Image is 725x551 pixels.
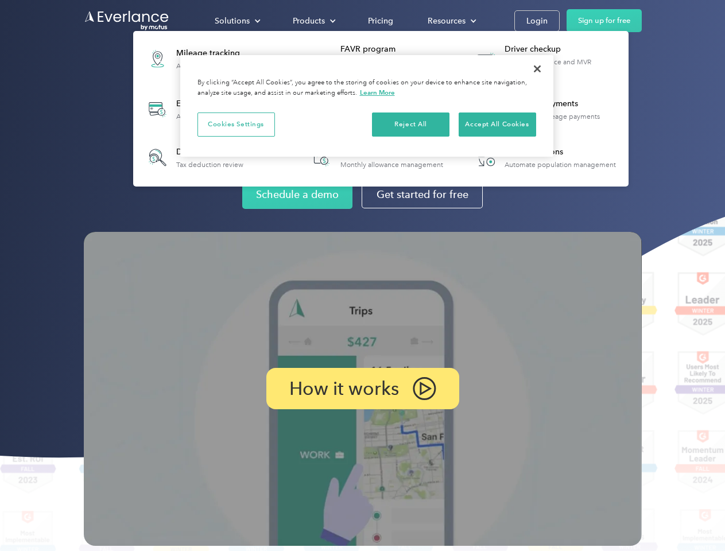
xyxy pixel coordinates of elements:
button: Reject All [372,112,449,137]
a: More information about your privacy, opens in a new tab [360,88,395,96]
button: Close [525,56,550,82]
div: Solutions [215,14,250,28]
p: How it works [289,382,399,395]
div: Deduction finder [176,146,243,158]
div: Driver checkup [505,44,622,55]
div: Pricing [368,14,393,28]
div: Cookie banner [180,55,553,157]
a: Go to homepage [84,10,170,32]
div: Mileage tracking [176,48,251,59]
div: Privacy [180,55,553,157]
input: Submit [84,68,142,92]
div: Login [526,14,548,28]
div: Monthly allowance management [340,161,443,169]
div: FAVR program [340,44,458,55]
nav: Products [133,31,629,187]
a: Login [514,10,560,32]
a: Pricing [356,11,405,31]
a: Sign up for free [567,9,642,32]
div: Resources [416,11,486,31]
div: Products [281,11,345,31]
div: Resources [428,14,466,28]
div: Automatic transaction logs [176,112,259,121]
div: Tax deduction review [176,161,243,169]
div: License, insurance and MVR verification [505,58,622,74]
div: Products [293,14,325,28]
button: Cookies Settings [197,112,275,137]
div: HR Integrations [505,146,616,158]
a: Schedule a demo [242,180,352,209]
div: Automate population management [505,161,616,169]
a: Get started for free [362,181,483,208]
div: Solutions [203,11,270,31]
a: Mileage trackingAutomatic mileage logs [139,38,257,80]
div: Expense tracking [176,98,259,110]
a: Deduction finderTax deduction review [139,139,249,176]
div: Automatic mileage logs [176,62,251,70]
a: Accountable planMonthly allowance management [303,139,449,176]
a: HR IntegrationsAutomate population management [467,139,622,176]
a: FAVR programFixed & Variable Rate reimbursement design & management [303,38,459,80]
a: Driver checkupLicense, insurance and MVR verification [467,38,623,80]
button: Accept All Cookies [459,112,536,137]
div: By clicking “Accept All Cookies”, you agree to the storing of cookies on your device to enhance s... [197,78,536,98]
a: Expense trackingAutomatic transaction logs [139,88,265,130]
